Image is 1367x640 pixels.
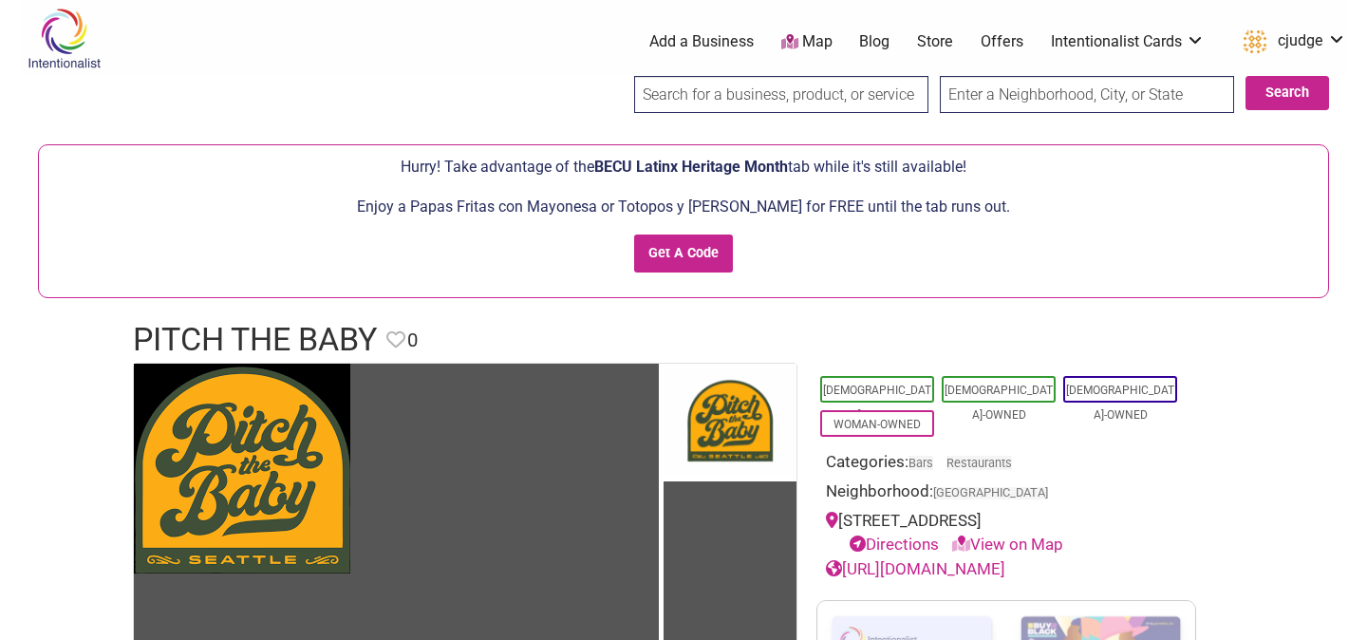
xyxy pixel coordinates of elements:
[850,535,939,554] a: Directions
[826,480,1187,509] div: Neighborhood:
[946,456,1012,470] a: Restaurants
[833,418,921,431] a: Woman-Owned
[634,76,928,113] input: Search for a business, product, or service
[781,31,833,53] a: Map
[917,31,953,52] a: Store
[940,76,1234,113] input: Enter a Neighborhood, City, or State
[48,155,1319,179] p: Hurry! Take advantage of the tab while it's still available!
[133,317,377,363] h1: Pitch The Baby
[823,384,931,422] a: [DEMOGRAPHIC_DATA]-Owned
[594,158,788,176] span: BECU Latinx Heritage Month
[826,509,1187,557] div: [STREET_ADDRESS]
[1066,384,1174,422] a: [DEMOGRAPHIC_DATA]-Owned
[952,535,1063,554] a: View on Map
[981,31,1023,52] a: Offers
[826,450,1187,480] div: Categories:
[134,364,350,574] img: Pitch the Baby
[908,456,933,470] a: Bars
[649,31,754,52] a: Add a Business
[48,195,1319,219] p: Enjoy a Papas Fritas con Mayonesa or Totopos y [PERSON_NAME] for FREE until the tab runs out.
[1051,31,1205,52] a: Intentionalist Cards
[19,8,109,69] img: Intentionalist
[826,559,1005,578] a: [URL][DOMAIN_NAME]
[945,384,1053,422] a: [DEMOGRAPHIC_DATA]-Owned
[1232,25,1346,59] a: cjudge
[407,326,418,355] span: 0
[386,330,405,349] i: Favorite
[859,31,889,52] a: Blog
[634,235,734,273] input: Get A Code
[933,487,1048,499] span: [GEOGRAPHIC_DATA]
[1245,76,1329,110] button: Search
